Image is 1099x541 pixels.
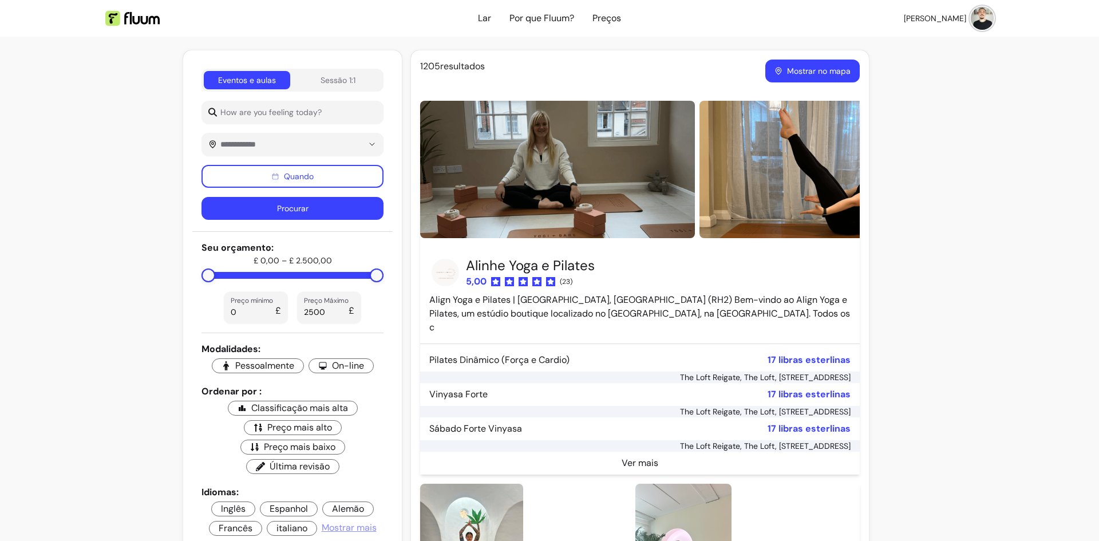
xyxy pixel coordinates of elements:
[217,139,345,150] input: Try "London"
[509,11,574,25] a: Por que Fluum?
[765,60,860,82] button: Mostrar no mapa
[201,486,239,498] font: Idiomas:
[332,360,364,372] font: On-line
[680,406,851,417] font: The Loft Reigate, The Loft, [STREET_ADDRESS]
[420,60,440,72] font: 1205
[201,242,274,254] font: Seu orçamento:
[277,203,309,214] font: Procurar
[440,60,485,72] font: resultados
[768,422,851,435] font: 17 libras esterlinas
[363,135,381,153] button: Show suggestions
[349,305,354,317] font: £
[560,277,562,286] font: (
[466,256,595,274] font: Alinhe Yoga e Pilates
[429,388,488,400] font: Vinyasa Forte
[429,422,522,435] font: Sábado Forte Vinyasa
[432,259,459,286] img: Imagem do provedor
[201,165,384,188] button: Quando
[904,13,966,23] font: [PERSON_NAME]
[235,360,294,372] font: Pessoalmente
[251,402,348,414] font: Classificação mais alta
[904,7,994,30] button: avatar[PERSON_NAME]
[420,349,860,383] a: Pilates Dinâmico (Força e Cardio)17 libras esterlinasThe Loft Reigate, The Loft, [STREET_ADDRESS]
[699,101,974,238] img: https://d22cr2pskkweo8.cloudfront.net/74deae23-6de4-4120-933c-ec4e36d3fde8
[267,421,332,433] font: Preço mais alto
[332,503,364,515] font: Alemão
[622,457,658,469] font: Ver mais
[570,277,572,286] font: )
[466,275,487,287] font: 5,00
[264,441,335,453] font: Preço mais baixo
[218,75,276,85] font: Eventos e aulas
[105,11,160,26] img: Logotipo da Fluum
[429,294,850,333] font: Align Yoga e Pilates | [GEOGRAPHIC_DATA], [GEOGRAPHIC_DATA] (RH2) Bem-vindo ao Align Yoga e Pilat...
[219,522,252,534] font: Francês
[787,66,851,76] font: Mostrar no mapa
[478,12,491,24] font: Lar
[231,296,273,305] font: Preço mínimo
[276,522,307,534] font: italiano
[420,247,860,339] a: Imagem do provedorAlinhe Yoga e Pilates5,00(23)Align Yoga e Pilates | [GEOGRAPHIC_DATA], [GEOGRAP...
[217,106,377,118] input: How are you feeling today?
[254,255,332,266] font: £ 0,00 – £ 2.500,00
[201,385,262,397] font: Ordenar por :
[270,460,330,472] font: Última revisão
[201,343,260,355] font: Modalidades:
[420,101,695,238] img: https://d22cr2pskkweo8.cloudfront.net/681e6f75-30db-4590-bc37-9062a3f2d6e6
[304,306,349,318] input: Preço Máximo
[420,417,860,452] a: Sábado Forte Vinyasa17 libras esterlinasThe Loft Reigate, The Loft, [STREET_ADDRESS]
[275,305,281,317] font: £
[429,354,570,366] font: Pilates Dinâmico (Força e Cardio)
[304,296,348,305] font: Preço Máximo
[284,171,314,181] font: Quando
[231,306,275,318] input: Preço mínimo
[680,372,851,382] font: The Loft Reigate, The Loft, [STREET_ADDRESS]
[971,7,994,30] img: avatar
[420,452,860,475] a: Ver mais
[478,11,491,25] a: Lar
[221,503,246,515] font: Inglês
[592,11,621,25] a: Preços
[768,388,851,400] font: 17 libras esterlinas
[680,441,851,451] font: The Loft Reigate, The Loft, [STREET_ADDRESS]
[420,383,860,417] a: Vinyasa Forte17 libras esterlinasThe Loft Reigate, The Loft, [STREET_ADDRESS]
[509,12,574,24] font: Por que Fluum?
[768,354,851,366] font: 17 libras esterlinas
[201,197,384,220] button: Procurar
[321,75,355,85] font: Sessão 1:1
[562,277,570,286] font: 23
[592,12,621,24] font: Preços
[270,503,308,515] font: Espanhol
[322,522,377,534] font: Mostrar mais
